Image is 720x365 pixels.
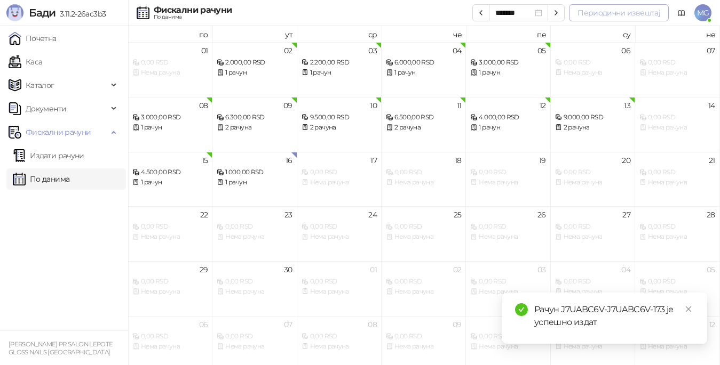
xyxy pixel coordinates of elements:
a: Издати рачуни [13,145,84,166]
div: Фискални рачуни [154,6,232,14]
td: 2025-09-18 [382,152,466,207]
div: 0,00 RSD [132,222,208,232]
th: не [635,26,719,42]
div: 01 [370,266,377,273]
div: 20 [622,157,630,164]
div: 2 рачуна [386,123,461,133]
th: ут [212,26,297,42]
div: 0,00 RSD [132,331,208,342]
div: 05 [537,47,546,54]
th: по [128,26,212,42]
td: 2025-09-11 [382,97,466,152]
div: 2 рачуна [302,123,377,133]
div: Нема рачуна [217,287,292,297]
td: 2025-09-23 [212,206,297,261]
div: Нема рачуна [555,287,630,297]
div: 12 [709,321,715,328]
div: Нема рачуна [555,232,630,242]
th: пе [466,26,550,42]
td: 2025-09-28 [635,206,719,261]
div: Нема рачуна [302,342,377,352]
div: 0,00 RSD [217,331,292,342]
div: 3.000,00 RSD [132,112,208,123]
div: 0,00 RSD [470,277,545,287]
div: 2 рачуна [217,123,292,133]
td: 2025-09-30 [212,261,297,316]
td: 2025-10-03 [466,261,550,316]
div: 21 [709,157,715,164]
div: 2.000,00 RSD [217,58,292,68]
td: 2025-09-01 [128,42,212,97]
div: 1 рачун [217,177,292,188]
span: check-circle [515,303,528,316]
div: 04 [621,266,630,273]
div: Нема рачуна [302,177,377,188]
div: 09 [283,102,292,109]
small: [PERSON_NAME] PR SALON LEPOTE GLOSS NAILS [GEOGRAPHIC_DATA] [9,340,113,356]
span: Бади [29,6,56,19]
div: Нема рачуна [639,232,715,242]
th: че [382,26,466,42]
div: 6.500,00 RSD [386,112,461,123]
td: 2025-09-22 [128,206,212,261]
div: 06 [621,47,630,54]
div: Нема рачуна [386,177,461,188]
div: 09 [453,321,462,328]
div: Нема рачуна [639,177,715,188]
div: 0,00 RSD [639,58,715,68]
div: 04 [453,47,462,54]
div: По данима [154,14,232,20]
div: 25 [454,211,462,218]
td: 2025-09-05 [466,42,550,97]
div: Нема рачуна [302,287,377,297]
div: Нема рачуна [386,342,461,352]
div: 0,00 RSD [302,222,377,232]
td: 2025-09-17 [297,152,382,207]
td: 2025-09-19 [466,152,550,207]
div: 3.000,00 RSD [470,58,545,68]
div: 0,00 RSD [217,222,292,232]
td: 2025-09-07 [635,42,719,97]
td: 2025-09-20 [551,152,635,207]
div: 0,00 RSD [386,331,461,342]
div: Нема рачуна [132,342,208,352]
div: Нема рачуна [470,287,545,297]
img: Logo [6,4,23,21]
th: ср [297,26,382,42]
div: 17 [370,157,377,164]
td: 2025-09-10 [297,97,382,152]
div: 0,00 RSD [639,277,715,287]
div: 1 рачун [302,68,377,78]
div: 29 [200,266,208,273]
div: Нема рачуна [386,287,461,297]
div: 30 [284,266,292,273]
div: 1 рачун [217,68,292,78]
div: 0,00 RSD [386,167,461,177]
div: 0,00 RSD [132,58,208,68]
div: 0,00 RSD [302,277,377,287]
div: 9.500,00 RSD [302,112,377,123]
td: 2025-09-09 [212,97,297,152]
div: 0,00 RSD [132,277,208,287]
div: Нема рачуна [639,68,715,78]
div: 26 [537,211,546,218]
div: 9.000,00 RSD [555,112,630,123]
div: 18 [455,157,462,164]
td: 2025-09-15 [128,152,212,207]
div: Нема рачуна [470,342,545,352]
td: 2025-09-02 [212,42,297,97]
div: 4.000,00 RSD [470,112,545,123]
td: 2025-09-04 [382,42,466,97]
div: 08 [368,321,377,328]
div: 01 [201,47,208,54]
div: 4.500,00 RSD [132,167,208,177]
td: 2025-10-04 [551,261,635,316]
button: Периодични извештај [569,4,669,21]
div: 14 [708,102,715,109]
div: Нема рачуна [555,177,630,188]
span: Фискални рачуни [26,121,91,143]
div: 27 [622,211,630,218]
th: су [551,26,635,42]
div: 0,00 RSD [555,222,630,232]
div: 0,00 RSD [470,331,545,342]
